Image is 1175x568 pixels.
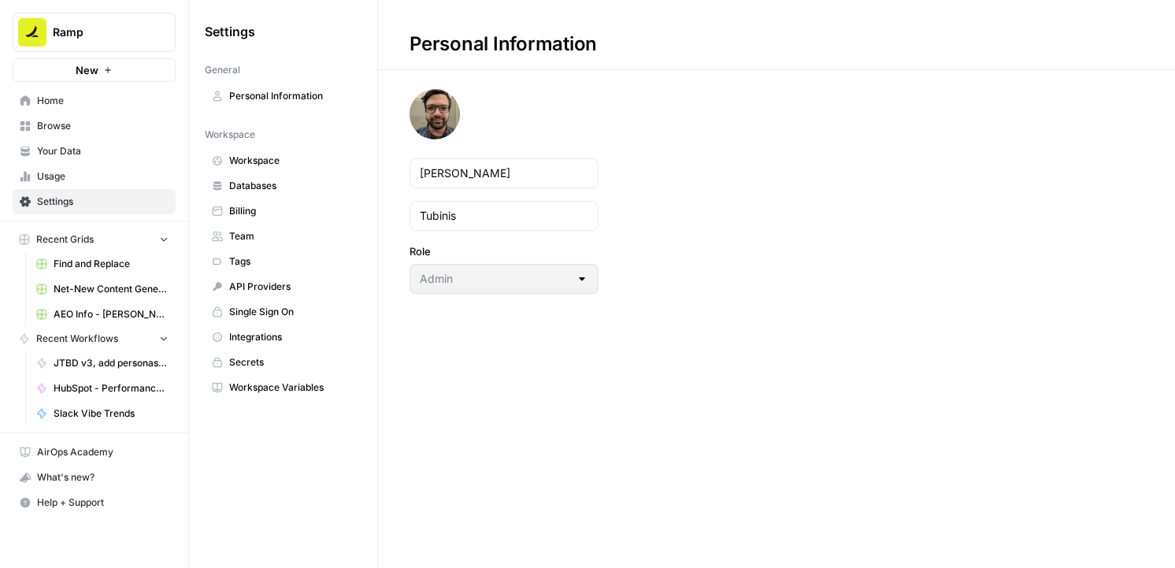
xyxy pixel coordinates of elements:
[205,63,240,77] span: General
[205,199,361,224] a: Billing
[13,58,176,82] button: New
[37,144,169,158] span: Your Data
[29,401,176,426] a: Slack Vibe Trends
[29,351,176,376] a: JTBD v3, add personas (wip)
[37,195,169,209] span: Settings
[29,251,176,277] a: Find and Replace
[37,94,169,108] span: Home
[13,465,176,490] button: What's new?
[53,24,148,40] span: Ramp
[13,466,175,489] div: What's new?
[13,139,176,164] a: Your Data
[54,257,169,271] span: Find and Replace
[229,305,354,319] span: Single Sign On
[36,232,94,247] span: Recent Grids
[205,128,255,142] span: Workspace
[13,164,176,189] a: Usage
[54,381,169,395] span: HubSpot - Performance Tiering
[54,407,169,421] span: Slack Vibe Trends
[229,254,354,269] span: Tags
[205,148,361,173] a: Workspace
[229,204,354,218] span: Billing
[205,299,361,325] a: Single Sign On
[37,119,169,133] span: Browse
[54,356,169,370] span: JTBD v3, add personas (wip)
[229,381,354,395] span: Workspace Variables
[205,84,361,109] a: Personal Information
[54,282,169,296] span: Net-New Content Generator - Grid Template
[13,440,176,465] a: AirOps Academy
[13,88,176,113] a: Home
[13,228,176,251] button: Recent Grids
[29,376,176,401] a: HubSpot - Performance Tiering
[37,169,169,184] span: Usage
[36,332,118,346] span: Recent Workflows
[229,355,354,369] span: Secrets
[37,496,169,510] span: Help + Support
[13,13,176,52] button: Workspace: Ramp
[410,243,599,259] label: Role
[29,277,176,302] a: Net-New Content Generator - Grid Template
[229,89,354,103] span: Personal Information
[37,445,169,459] span: AirOps Academy
[13,327,176,351] button: Recent Workflows
[54,307,169,321] span: AEO Info - [PERSON_NAME]
[205,274,361,299] a: API Providers
[205,224,361,249] a: Team
[229,179,354,193] span: Databases
[29,302,176,327] a: AEO Info - [PERSON_NAME]
[13,113,176,139] a: Browse
[205,375,361,400] a: Workspace Variables
[205,173,361,199] a: Databases
[229,154,354,168] span: Workspace
[410,89,460,139] img: avatar
[76,62,98,78] span: New
[18,18,46,46] img: Ramp Logo
[205,22,255,41] span: Settings
[13,490,176,515] button: Help + Support
[229,330,354,344] span: Integrations
[229,280,354,294] span: API Providers
[378,32,628,57] div: Personal Information
[205,249,361,274] a: Tags
[205,325,361,350] a: Integrations
[13,189,176,214] a: Settings
[229,229,354,243] span: Team
[205,350,361,375] a: Secrets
